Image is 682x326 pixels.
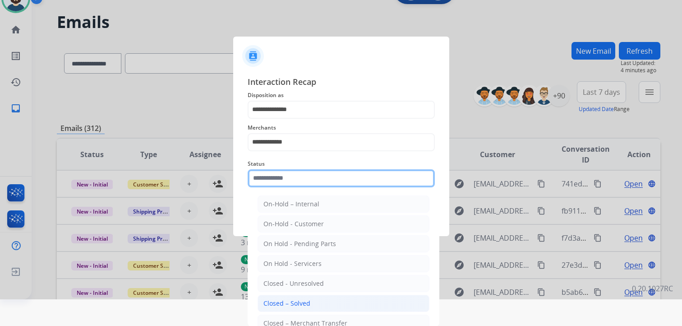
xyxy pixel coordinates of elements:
div: Closed – Solved [263,299,310,308]
span: Interaction Recap [248,75,435,90]
div: On Hold - Servicers [263,259,322,268]
p: 0.20.1027RC [632,283,673,294]
img: contactIcon [242,45,264,67]
span: Merchants [248,122,435,133]
div: Closed - Unresolved [263,279,324,288]
span: Status [248,158,435,169]
span: Disposition as [248,90,435,101]
div: On-Hold – Internal [263,200,319,209]
div: On-Hold - Customer [263,219,324,228]
div: On Hold - Pending Parts [263,239,336,248]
